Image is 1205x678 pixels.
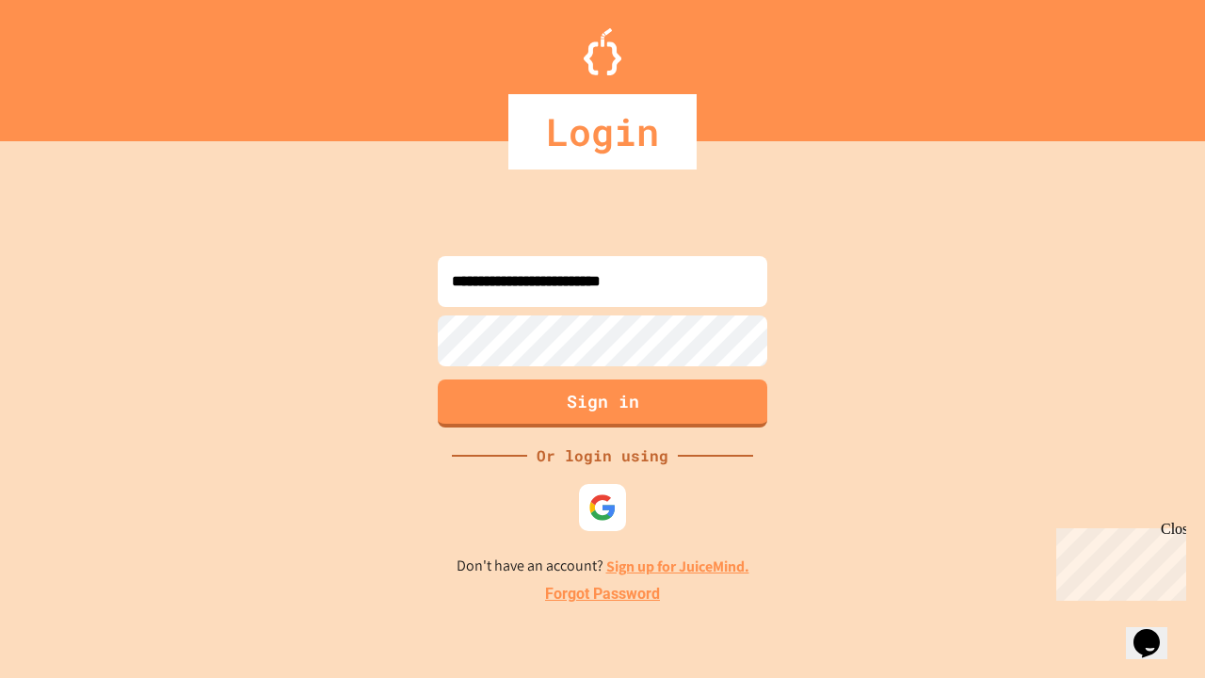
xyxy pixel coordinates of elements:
a: Sign up for JuiceMind. [606,557,749,576]
p: Don't have an account? [457,555,749,578]
img: google-icon.svg [588,493,617,522]
div: Or login using [527,444,678,467]
button: Sign in [438,379,767,428]
div: Chat with us now!Close [8,8,130,120]
a: Forgot Password [545,583,660,605]
img: Logo.svg [584,28,621,75]
iframe: chat widget [1126,603,1186,659]
div: Login [508,94,697,169]
iframe: chat widget [1049,521,1186,601]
